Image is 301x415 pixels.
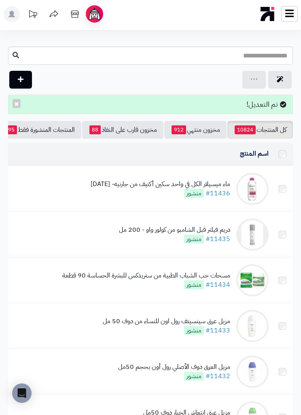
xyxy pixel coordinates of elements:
[82,121,163,139] a: مخزون قارب على النفاذ88
[23,6,43,24] a: تحديثات المنصة
[206,371,230,381] a: #11432
[184,326,204,335] span: منشور
[236,218,269,251] img: دريم فيلتر قبل الشامبو من كولور واو - 200 مل
[206,326,230,335] a: #11433
[164,121,227,139] a: مخزون منتهي912
[184,189,204,198] span: منشور
[235,125,256,134] span: 10824
[91,180,230,189] div: ماء ميسيلار الكل في واحد سكين أكتيف من جارنيه- [DATE]
[87,7,102,21] img: ai-face.png
[236,310,269,342] img: مزيل عرق سينسيتف رول اون للنساء من دوف 50 مل
[206,188,230,198] a: #11436
[227,121,293,139] a: كل المنتجات10824
[12,383,32,403] div: Open Intercom Messenger
[206,280,230,290] a: #11434
[240,149,269,159] a: اسم المنتج
[261,5,275,23] img: logo-mobile.png
[118,362,230,372] div: مزيل العرق دوف الأصلي رول أون بحجم 50مل
[62,271,230,280] div: مسحات حب الشباب الطبية من ستريدكس للبشرة الحساسة 90 قطعة
[206,234,230,244] a: #11435
[172,125,186,134] span: 912
[236,173,269,205] img: ماء ميسيلار الكل في واحد سكين أكتيف من جارنيه- 400م
[89,125,101,134] span: 88
[119,225,230,235] div: دريم فيلتر قبل الشامبو من كولور واو - 200 مل
[8,95,293,114] div: تم التعديل!
[236,356,269,388] img: مزيل العرق دوف الأصلي رول أون بحجم 50مل
[184,372,204,381] span: منشور
[13,99,21,108] button: ×
[103,317,230,326] div: مزيل عرق سينسيتف رول اون للنساء من دوف 50 مل
[184,235,204,243] span: منشور
[236,264,269,296] img: مسحات حب الشباب الطبية من ستريدكس للبشرة الحساسة 90 قطعة
[184,280,204,289] span: منشور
